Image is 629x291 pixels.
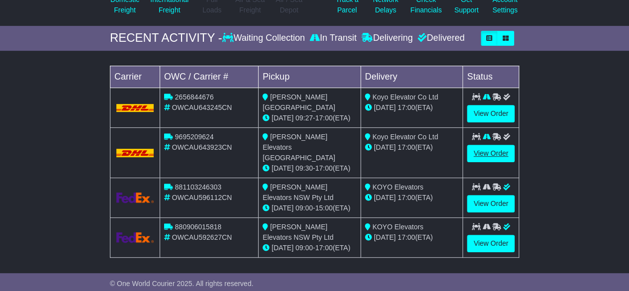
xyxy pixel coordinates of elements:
[372,93,438,101] span: Koyo Elevator Co Ltd
[271,204,293,212] span: [DATE]
[365,232,459,243] div: (ETA)
[175,183,221,191] span: 881103246303
[295,114,313,122] span: 09:27
[222,33,307,44] div: Waiting Collection
[116,193,154,203] img: GetCarrierServiceLogo
[263,243,357,253] div: - (ETA)
[172,143,232,151] span: OWCAU643923CN
[372,183,424,191] span: KOYO Elevators
[116,104,154,112] img: DHL.png
[415,33,464,44] div: Delivered
[259,66,361,88] td: Pickup
[172,103,232,111] span: OWCAU643245CN
[359,33,415,44] div: Delivering
[263,203,357,213] div: - (ETA)
[116,149,154,157] img: DHL.png
[160,66,258,88] td: OWC / Carrier #
[315,244,333,252] span: 17:00
[467,195,515,212] a: View Order
[295,204,313,212] span: 09:00
[271,244,293,252] span: [DATE]
[271,114,293,122] span: [DATE]
[263,133,335,162] span: [PERSON_NAME] Elevators [GEOGRAPHIC_DATA]
[398,233,415,241] span: 17:00
[365,142,459,153] div: (ETA)
[263,93,335,111] span: [PERSON_NAME] [GEOGRAPHIC_DATA]
[372,223,424,231] span: KOYO Elevators
[467,145,515,162] a: View Order
[365,193,459,203] div: (ETA)
[398,143,415,151] span: 17:00
[263,223,333,241] span: [PERSON_NAME] Elevators NSW Pty Ltd
[110,66,160,88] td: Carrier
[360,66,463,88] td: Delivery
[295,164,313,172] span: 09:30
[467,105,515,122] a: View Order
[271,164,293,172] span: [DATE]
[398,194,415,201] span: 17:00
[110,280,254,288] span: © One World Courier 2025. All rights reserved.
[110,31,222,45] div: RECENT ACTIVITY -
[374,103,396,111] span: [DATE]
[374,233,396,241] span: [DATE]
[175,223,221,231] span: 880906015818
[263,183,333,201] span: [PERSON_NAME] Elevators NSW Pty Ltd
[365,102,459,113] div: (ETA)
[263,163,357,174] div: - (ETA)
[315,204,333,212] span: 15:00
[307,33,359,44] div: In Transit
[398,103,415,111] span: 17:00
[463,66,519,88] td: Status
[172,233,232,241] span: OWCAU592627CN
[116,232,154,243] img: GetCarrierServiceLogo
[315,114,333,122] span: 17:00
[295,244,313,252] span: 09:00
[263,113,357,123] div: - (ETA)
[172,194,232,201] span: OWCAU596112CN
[175,93,214,101] span: 2656844676
[467,235,515,252] a: View Order
[315,164,333,172] span: 17:00
[374,194,396,201] span: [DATE]
[372,133,438,141] span: Koyo Elevator Co Ltd
[175,133,214,141] span: 9695209624
[374,143,396,151] span: [DATE]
